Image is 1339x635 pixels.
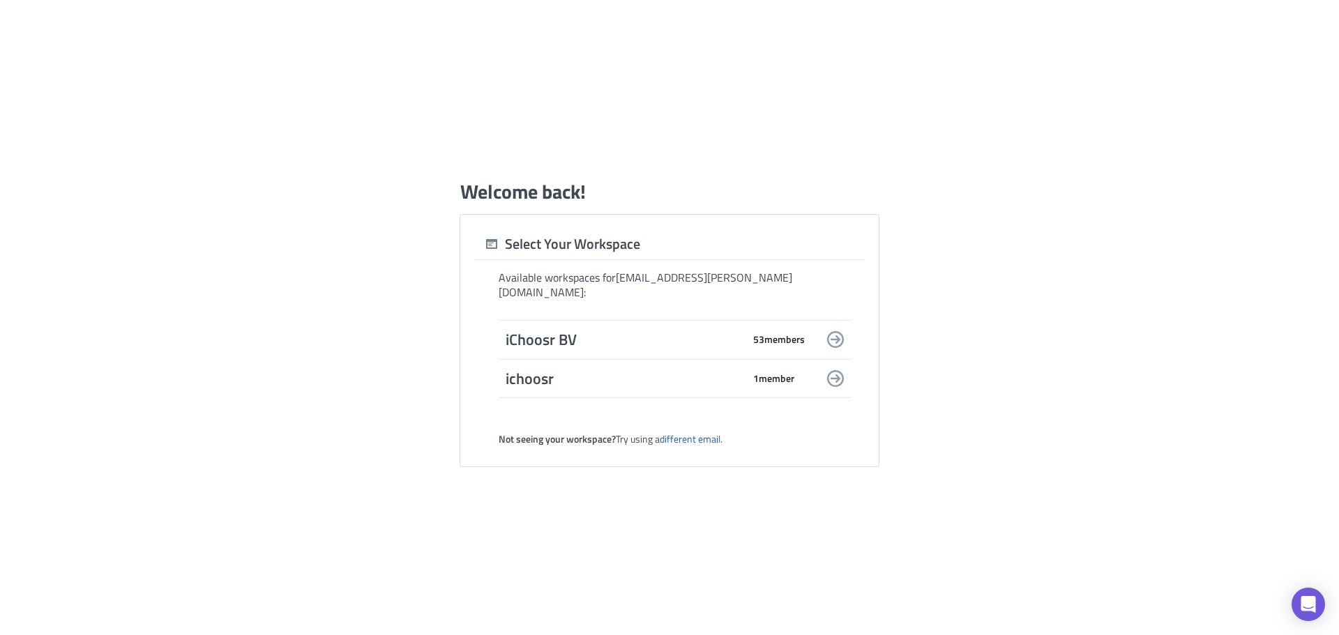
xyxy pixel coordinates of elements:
[499,431,616,446] strong: Not seeing your workspace?
[499,270,851,299] div: Available workspaces for [EMAIL_ADDRESS][PERSON_NAME][DOMAIN_NAME] :
[660,431,720,446] a: different email
[474,235,640,253] div: Select Your Workspace
[506,369,743,388] span: ichoosr
[753,333,805,346] span: 53 member s
[506,330,743,349] span: iChoosr BV
[753,372,794,385] span: 1 member
[460,179,586,204] h1: Welcome back!
[499,433,851,445] div: Try using a .
[1292,588,1325,621] div: Open Intercom Messenger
